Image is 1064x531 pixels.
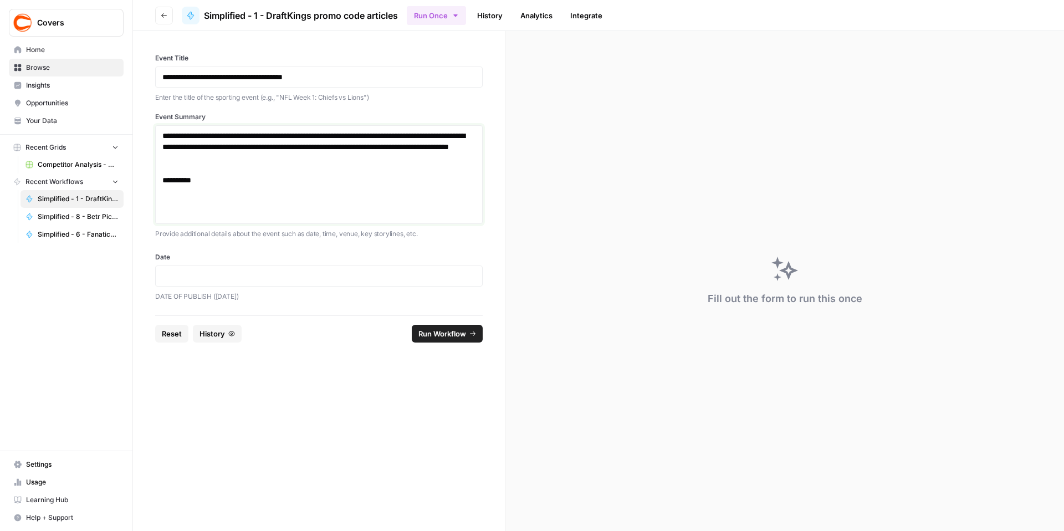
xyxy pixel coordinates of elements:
a: Insights [9,76,124,94]
span: Recent Grids [25,142,66,152]
span: Run Workflow [418,328,466,339]
a: Learning Hub [9,491,124,509]
span: Your Data [26,116,119,126]
span: Help + Support [26,513,119,523]
span: Insights [26,80,119,90]
button: Workspace: Covers [9,9,124,37]
span: Covers [37,17,104,28]
button: History [193,325,242,343]
span: Home [26,45,119,55]
a: Analytics [514,7,559,24]
a: Opportunities [9,94,124,112]
label: Event Summary [155,112,483,122]
a: Home [9,41,124,59]
button: Run Workflow [412,325,483,343]
a: Settings [9,456,124,473]
p: Provide additional details about the event such as date, time, venue, key storylines, etc. [155,228,483,239]
a: History [470,7,509,24]
div: Fill out the form to run this once [708,291,862,307]
span: Simplified - 6 - Fanatics Sportsbook promo articles [38,229,119,239]
button: Recent Grids [9,139,124,156]
a: Your Data [9,112,124,130]
span: Recent Workflows [25,177,83,187]
a: Integrate [564,7,609,24]
button: Recent Workflows [9,173,124,190]
span: Simplified - 1 - DraftKings promo code articles [204,9,398,22]
img: Covers Logo [13,13,33,33]
span: History [199,328,225,339]
button: Help + Support [9,509,124,527]
span: Simplified - 8 - Betr Picks promo code articles [38,212,119,222]
a: Simplified - 1 - DraftKings promo code articles [21,190,124,208]
button: Reset [155,325,188,343]
a: Simplified - 8 - Betr Picks promo code articles [21,208,124,226]
p: DATE OF PUBLISH ([DATE]) [155,291,483,302]
span: Simplified - 1 - DraftKings promo code articles [38,194,119,204]
span: Learning Hub [26,495,119,505]
span: Browse [26,63,119,73]
span: Settings [26,459,119,469]
span: Usage [26,477,119,487]
a: Simplified - 1 - DraftKings promo code articles [182,7,398,24]
a: Browse [9,59,124,76]
span: Reset [162,328,182,339]
a: Simplified - 6 - Fanatics Sportsbook promo articles [21,226,124,243]
label: Event Title [155,53,483,63]
span: Competitor Analysis - URL Specific Grid [38,160,119,170]
a: Competitor Analysis - URL Specific Grid [21,156,124,173]
span: Opportunities [26,98,119,108]
label: Date [155,252,483,262]
p: Enter the title of the sporting event (e.g., "NFL Week 1: Chiefs vs Lions") [155,92,483,103]
a: Usage [9,473,124,491]
button: Run Once [407,6,466,25]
